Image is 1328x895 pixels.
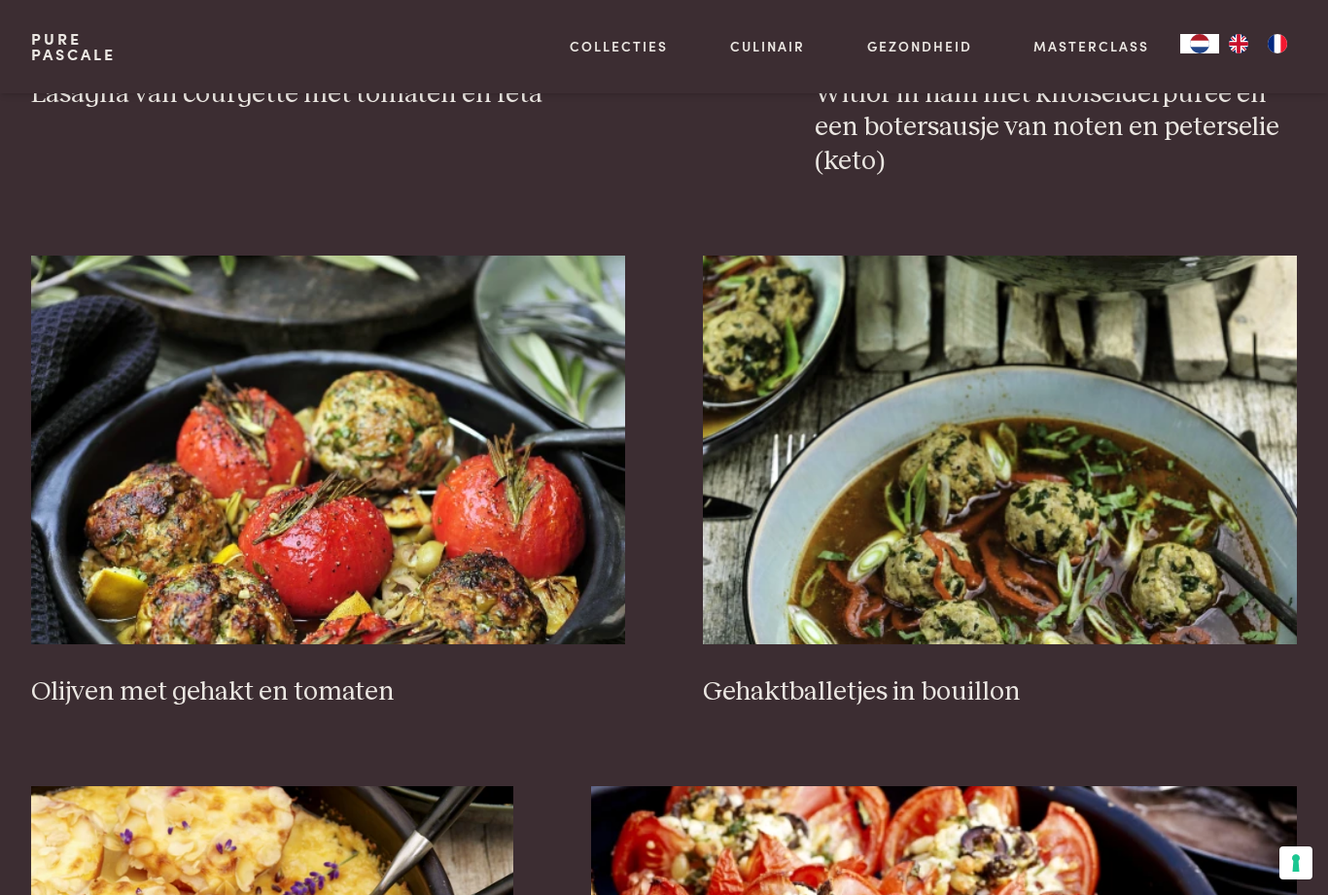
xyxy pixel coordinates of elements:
img: Gehaktballetjes in bouillon [703,256,1297,644]
ul: Language list [1219,34,1297,53]
a: FR [1258,34,1297,53]
h3: Olijven met gehakt en tomaten [31,675,625,709]
a: PurePascale [31,31,116,62]
a: EN [1219,34,1258,53]
a: Collecties [570,36,668,56]
a: Gehaktballetjes in bouillon Gehaktballetjes in bouillon [703,256,1297,708]
h3: Lasagna van courgette met tomaten en feta [31,78,737,112]
img: Olijven met gehakt en tomaten [31,256,625,644]
a: NL [1180,34,1219,53]
aside: Language selected: Nederlands [1180,34,1297,53]
a: Gezondheid [867,36,972,56]
h3: Gehaktballetjes in bouillon [703,675,1297,709]
div: Language [1180,34,1219,53]
h3: Witlof in ham met knolselderpuree en een botersausje van noten en peterselie (keto) [815,78,1297,179]
a: Masterclass [1033,36,1149,56]
a: Culinair [730,36,805,56]
button: Uw voorkeuren voor toestemming voor trackingtechnologieën [1279,846,1312,879]
a: Olijven met gehakt en tomaten Olijven met gehakt en tomaten [31,256,625,708]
